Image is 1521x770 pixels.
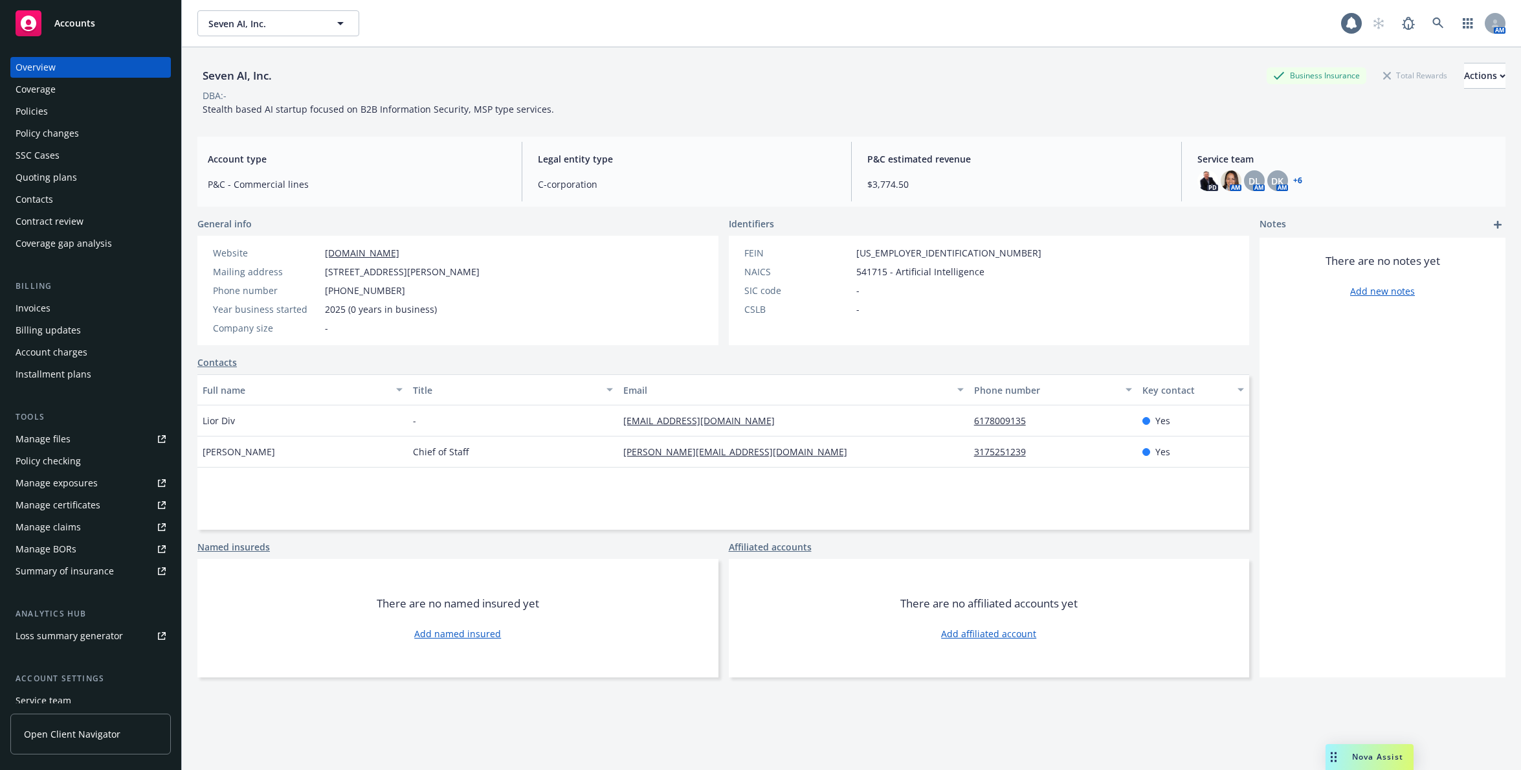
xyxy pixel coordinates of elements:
[1326,253,1440,269] span: There are no notes yet
[974,446,1036,458] a: 3175251239
[1155,445,1170,459] span: Yes
[325,302,437,316] span: 2025 (0 years in business)
[729,540,812,554] a: Affiliated accounts
[10,211,171,232] a: Contract review
[10,451,171,471] a: Policy checking
[1366,10,1392,36] a: Start snowing
[10,672,171,685] div: Account settings
[325,265,480,278] span: [STREET_ADDRESS][PERSON_NAME]
[213,284,320,297] div: Phone number
[900,596,1078,611] span: There are no affiliated accounts yet
[16,517,81,538] div: Manage claims
[1197,152,1496,166] span: Service team
[325,247,399,259] a: [DOMAIN_NAME]
[856,284,860,297] span: -
[10,320,171,341] a: Billing updates
[203,445,275,459] span: [PERSON_NAME]
[16,451,81,471] div: Policy checking
[1455,10,1481,36] a: Switch app
[413,383,599,397] div: Title
[1221,170,1241,191] img: photo
[1395,10,1421,36] a: Report a Bug
[1464,63,1505,88] div: Actions
[16,342,87,363] div: Account charges
[197,10,359,36] button: Seven AI, Inc.
[10,145,171,166] a: SSC Cases
[16,123,79,144] div: Policy changes
[974,414,1036,427] a: 6178009135
[16,495,100,515] div: Manage certificates
[969,374,1137,405] button: Phone number
[974,383,1118,397] div: Phone number
[1249,174,1260,188] span: DL
[1425,10,1451,36] a: Search
[10,280,171,293] div: Billing
[1352,751,1403,762] span: Nova Assist
[10,626,171,646] a: Loss summary generator
[1267,67,1366,84] div: Business Insurance
[24,727,120,741] span: Open Client Navigator
[538,177,836,191] span: C-corporation
[10,411,171,424] div: Tools
[1271,174,1283,188] span: DK
[16,539,76,560] div: Manage BORs
[414,627,501,640] a: Add named insured
[10,5,171,41] a: Accounts
[1464,63,1505,89] button: Actions
[16,57,56,78] div: Overview
[203,414,235,427] span: Lior Div
[618,374,969,405] button: Email
[856,246,1041,260] span: [US_EMPLOYER_IDENTIFICATION_NUMBER]
[10,607,171,620] div: Analytics hub
[197,374,408,405] button: Full name
[623,383,949,397] div: Email
[10,233,171,254] a: Coverage gap analysis
[203,89,227,102] div: DBA: -
[208,177,506,191] span: P&C - Commercial lines
[325,284,405,297] span: [PHONE_NUMBER]
[856,265,984,278] span: 541715 - Artificial Intelligence
[1293,177,1302,185] a: +6
[208,152,506,166] span: Account type
[16,298,50,319] div: Invoices
[10,342,171,363] a: Account charges
[1350,284,1415,298] a: Add new notes
[1377,67,1454,84] div: Total Rewards
[16,364,91,385] div: Installment plans
[10,189,171,210] a: Contacts
[10,298,171,319] a: Invoices
[867,152,1166,166] span: P&C estimated revenue
[213,246,320,260] div: Website
[203,383,388,397] div: Full name
[16,473,98,493] div: Manage exposures
[377,596,539,611] span: There are no named insured yet
[16,320,81,341] div: Billing updates
[54,18,95,28] span: Accounts
[213,302,320,316] div: Year business started
[203,103,554,115] span: Stealth based AI startup focused on B2B Information Security, MSP type services.
[16,167,77,188] div: Quoting plans
[325,321,328,335] span: -
[744,265,851,278] div: NAICS
[1155,414,1170,427] span: Yes
[10,473,171,493] a: Manage exposures
[856,302,860,316] span: -
[213,265,320,278] div: Mailing address
[10,57,171,78] a: Overview
[623,414,785,427] a: [EMAIL_ADDRESS][DOMAIN_NAME]
[16,429,71,449] div: Manage files
[1260,217,1286,232] span: Notes
[744,284,851,297] div: SIC code
[197,540,270,554] a: Named insureds
[16,79,56,100] div: Coverage
[867,177,1166,191] span: $3,774.50
[16,101,48,122] div: Policies
[413,445,469,459] span: Chief of Staff
[1326,744,1414,770] button: Nova Assist
[197,67,277,84] div: Seven AI, Inc.
[10,79,171,100] a: Coverage
[16,690,71,711] div: Service team
[10,123,171,144] a: Policy changes
[1142,383,1230,397] div: Key contact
